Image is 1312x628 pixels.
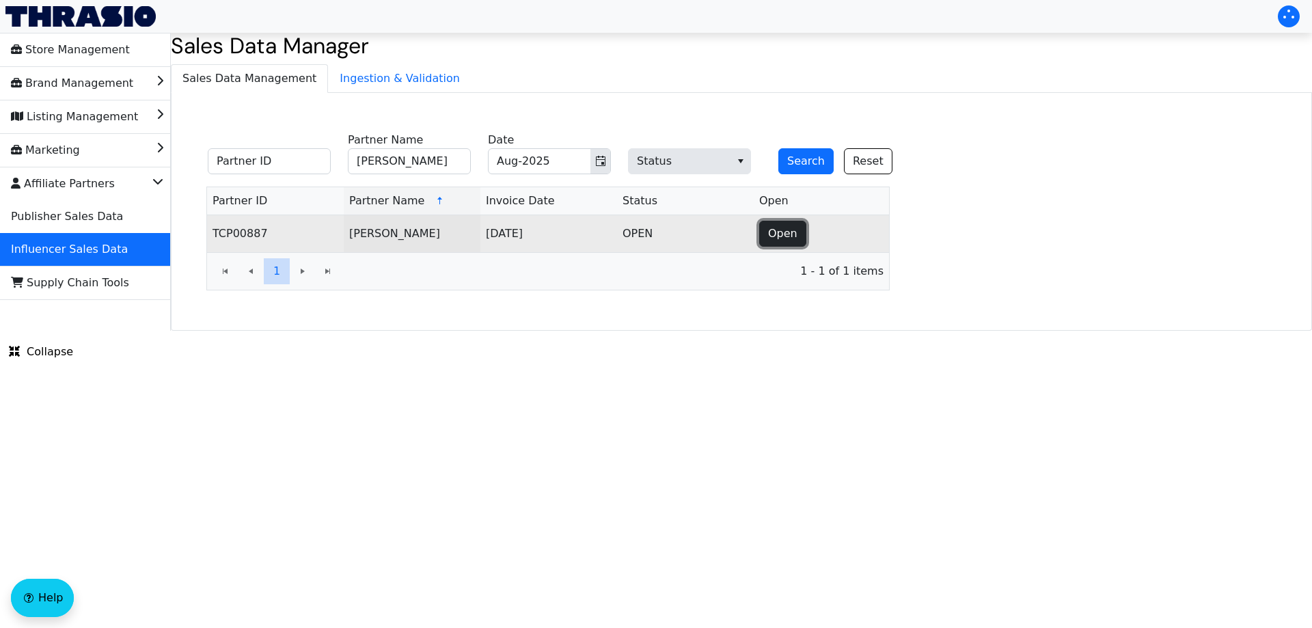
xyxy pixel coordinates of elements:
label: Partner Name [348,132,423,148]
span: Store Management [11,39,130,61]
span: Invoice Date [486,193,555,209]
div: Page 1 of 1 [207,252,889,290]
span: Status [628,148,751,174]
span: Sales Data Management [172,65,327,92]
span: Open [768,226,797,242]
span: Affiliate Partners [11,173,115,195]
button: Help floatingactionbutton [11,579,74,617]
span: 1 - 1 of 1 items [352,263,884,279]
span: Open [759,193,789,209]
button: Reset [844,148,892,174]
span: Help [38,590,63,606]
button: select [730,149,750,174]
span: Influencer Sales Data [11,238,128,260]
span: 1 [273,263,280,279]
span: Listing Management [11,106,138,128]
h2: Sales Data Manager [171,33,1312,59]
button: Toggle calendar [590,149,610,174]
button: Page 1 [264,258,290,284]
td: TCP00887 [207,215,344,252]
span: Supply Chain Tools [11,272,129,294]
span: Brand Management [11,72,133,94]
td: [PERSON_NAME] [344,215,480,252]
td: [DATE] [480,215,617,252]
label: Date [488,132,514,148]
span: Status [623,193,657,209]
button: Open [759,221,806,247]
img: Thrasio Logo [5,6,156,27]
span: Ingestion & Validation [329,65,471,92]
input: Aug-2025 [489,149,573,174]
button: Search [778,148,834,174]
span: Marketing [11,139,80,161]
span: Partner ID [213,193,267,209]
span: Publisher Sales Data [11,206,123,228]
td: OPEN [617,215,754,252]
span: Partner Name [349,193,424,209]
span: Collapse [9,344,73,360]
